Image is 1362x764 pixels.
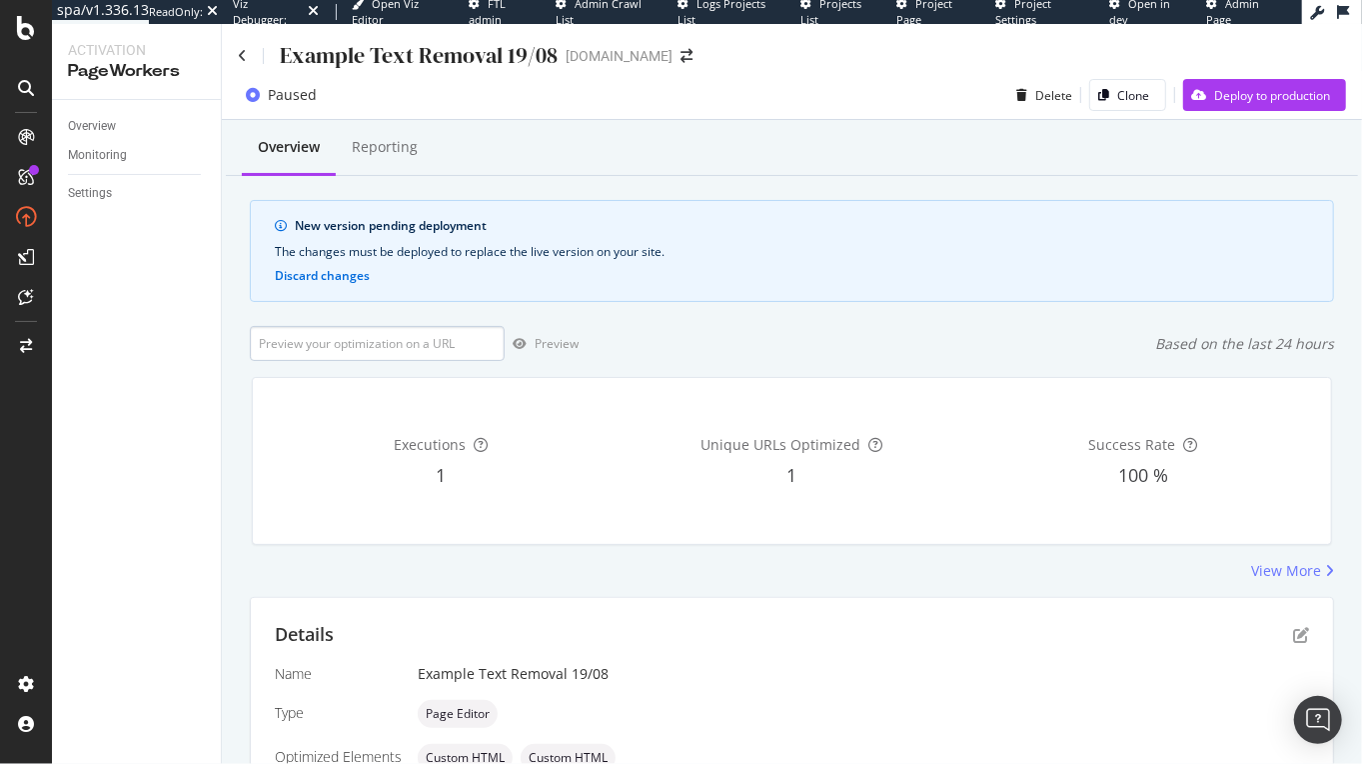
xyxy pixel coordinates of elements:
[1089,79,1166,111] button: Clone
[426,708,490,720] span: Page Editor
[68,40,205,60] div: Activation
[275,269,370,283] button: Discard changes
[68,60,205,83] div: PageWorkers
[1293,627,1309,643] div: pen-to-square
[529,752,608,764] span: Custom HTML
[1251,561,1321,581] div: View More
[238,49,247,63] a: Click to go back
[250,200,1334,302] div: info banner
[700,435,860,454] span: Unique URLs Optimized
[68,116,116,137] div: Overview
[275,703,402,723] div: Type
[1117,87,1149,104] div: Clone
[394,435,466,454] span: Executions
[258,137,320,157] div: Overview
[535,335,579,352] div: Preview
[268,85,317,105] div: Paused
[68,145,127,166] div: Monitoring
[1155,334,1334,354] div: Based on the last 24 hours
[1008,79,1072,111] button: Delete
[1035,87,1072,104] div: Delete
[280,40,558,71] div: Example Text Removal 19/08
[786,463,796,487] span: 1
[505,328,579,360] button: Preview
[352,137,418,157] div: Reporting
[1089,435,1176,454] span: Success Rate
[250,326,505,361] input: Preview your optimization on a URL
[418,700,498,728] div: neutral label
[426,752,505,764] span: Custom HTML
[275,622,334,648] div: Details
[681,49,692,63] div: arrow-right-arrow-left
[275,243,1309,261] div: The changes must be deployed to replace the live version on your site.
[1118,463,1168,487] span: 100 %
[68,116,207,137] a: Overview
[68,183,207,204] a: Settings
[68,183,112,204] div: Settings
[1214,87,1330,104] div: Deploy to production
[68,145,207,166] a: Monitoring
[275,664,402,684] div: Name
[566,46,673,66] div: [DOMAIN_NAME]
[149,4,203,20] div: ReadOnly:
[1183,79,1346,111] button: Deploy to production
[1251,561,1334,581] a: View More
[295,217,1309,235] div: New version pending deployment
[1294,696,1342,744] div: Open Intercom Messenger
[436,463,446,487] span: 1
[418,664,1309,684] div: Example Text Removal 19/08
